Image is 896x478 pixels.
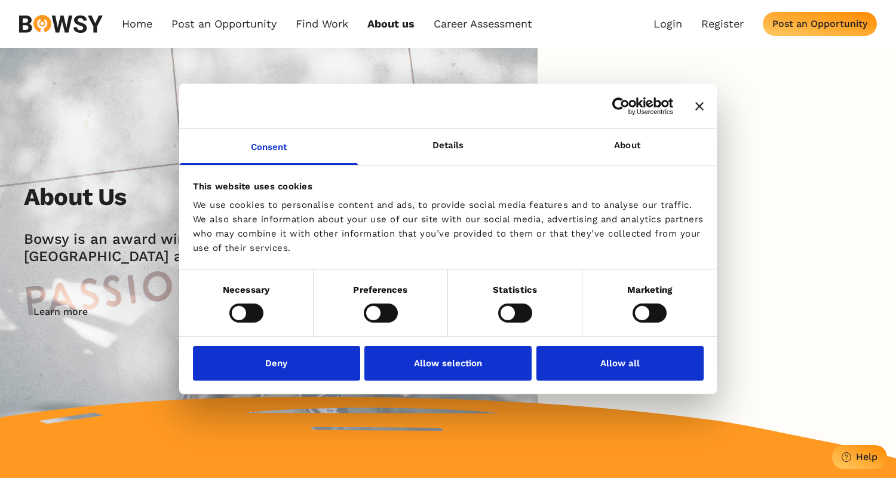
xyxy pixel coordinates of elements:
button: Deny [193,346,360,381]
div: Learn more [33,306,88,317]
div: Post an Opportunity [772,18,867,29]
strong: Necessary [223,284,269,295]
a: Consent [179,129,358,165]
div: This website uses cookies [193,179,704,193]
strong: Statistics [493,284,537,295]
div: Help [856,451,877,462]
a: About [538,129,717,165]
a: Usercentrics Cookiebot - opens in a new window [569,97,673,115]
img: svg%3e [19,15,103,33]
div: We use cookies to personalise content and ads, to provide social media features and to analyse ou... [193,198,704,255]
a: Login [653,17,682,30]
a: Home [122,17,152,30]
button: Post an Opportunity [763,12,877,36]
button: Learn more [24,300,97,324]
a: Career Assessment [434,17,532,30]
button: Help [832,445,887,469]
button: Allow all [536,346,704,381]
button: Close banner [695,102,704,110]
strong: Marketing [627,284,673,295]
a: Details [358,129,538,165]
button: Allow selection [364,346,532,381]
strong: Preferences [353,284,407,295]
h2: Bowsy is an award winning Irish tech start-up that is expanding into the [GEOGRAPHIC_DATA] and th... [24,231,588,265]
h2: About Us [24,183,127,212]
a: Register [701,17,744,30]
